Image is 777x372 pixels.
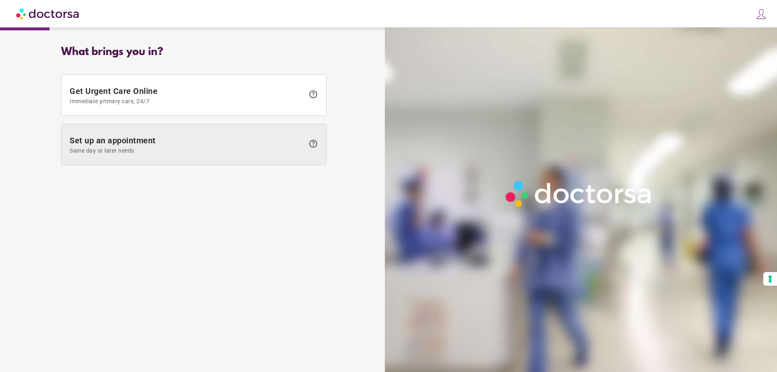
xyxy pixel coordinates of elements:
span: Get Urgent Care Online [70,86,304,104]
span: Set up an appointment [70,136,304,154]
img: Logo-Doctorsa-trans-White-partial-flat.png [501,176,657,211]
button: Your consent preferences for tracking technologies [763,272,777,286]
div: What brings you in? [61,46,327,58]
span: help [308,89,318,99]
img: Doctorsa.com [16,4,80,23]
span: Immediate primary care, 24/7 [70,98,304,104]
span: help [308,139,318,149]
img: icons8-customer-100.png [756,9,767,20]
span: Same day or later needs [70,147,304,154]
